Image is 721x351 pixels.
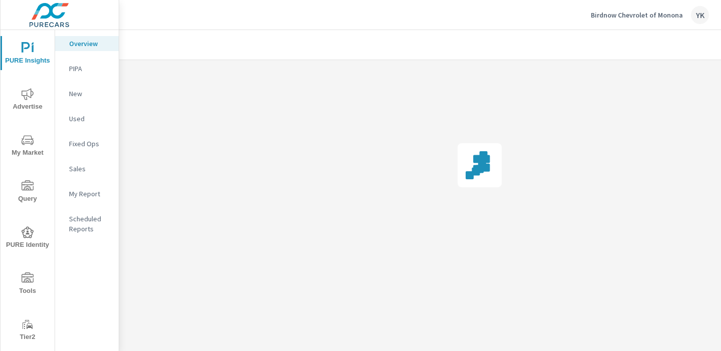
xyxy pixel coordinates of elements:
div: Sales [55,161,119,176]
p: Sales [69,164,111,174]
p: Used [69,114,111,124]
p: PIPA [69,64,111,74]
span: Query [4,180,52,205]
span: PURE Insights [4,42,52,67]
p: New [69,89,111,99]
p: Fixed Ops [69,139,111,149]
div: YK [691,6,709,24]
p: Birdnow Chevrolet of Monona [591,11,683,20]
p: Scheduled Reports [69,214,111,234]
div: Scheduled Reports [55,211,119,236]
span: My Market [4,134,52,159]
div: PIPA [55,61,119,76]
p: My Report [69,189,111,199]
span: Advertise [4,88,52,113]
div: New [55,86,119,101]
span: PURE Identity [4,226,52,251]
span: Tier2 [4,318,52,343]
span: Tools [4,272,52,297]
div: Used [55,111,119,126]
div: My Report [55,186,119,201]
div: Overview [55,36,119,51]
div: Fixed Ops [55,136,119,151]
p: Overview [69,39,111,49]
